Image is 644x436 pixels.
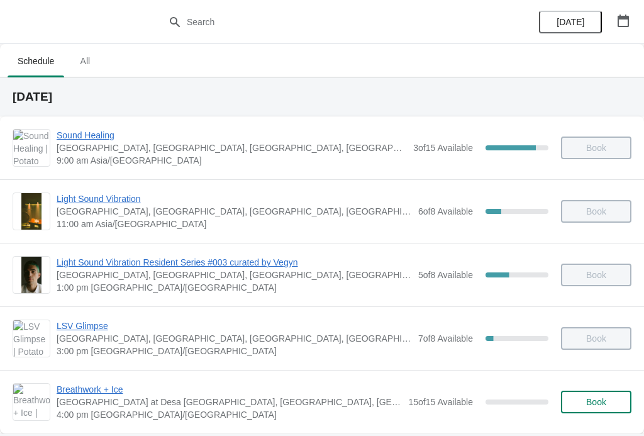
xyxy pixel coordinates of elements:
span: 5 of 8 Available [418,270,473,280]
span: 1:00 pm [GEOGRAPHIC_DATA]/[GEOGRAPHIC_DATA] [57,281,412,294]
span: Breathwork + Ice [57,383,402,396]
img: Sound Healing | Potato Head Suites & Studios, Jalan Petitenget, Seminyak, Badung Regency, Bali, I... [13,130,50,166]
span: 3:00 pm [GEOGRAPHIC_DATA]/[GEOGRAPHIC_DATA] [57,345,412,357]
span: 3 of 15 Available [413,143,473,153]
span: [GEOGRAPHIC_DATA] at Desa [GEOGRAPHIC_DATA], [GEOGRAPHIC_DATA], [GEOGRAPHIC_DATA], [GEOGRAPHIC_DA... [57,396,402,408]
span: 7 of 8 Available [418,333,473,344]
span: [GEOGRAPHIC_DATA], [GEOGRAPHIC_DATA], [GEOGRAPHIC_DATA], [GEOGRAPHIC_DATA], [GEOGRAPHIC_DATA] [57,332,412,345]
span: 6 of 8 Available [418,206,473,216]
span: Light Sound Vibration [57,193,412,205]
span: 9:00 am Asia/[GEOGRAPHIC_DATA] [57,154,407,167]
span: [GEOGRAPHIC_DATA], [GEOGRAPHIC_DATA], [GEOGRAPHIC_DATA], [GEOGRAPHIC_DATA], [GEOGRAPHIC_DATA] [57,142,407,154]
span: 15 of 15 Available [408,397,473,407]
input: Search [186,11,483,33]
button: [DATE] [539,11,602,33]
h2: [DATE] [13,91,631,103]
span: [DATE] [557,17,584,27]
span: 11:00 am Asia/[GEOGRAPHIC_DATA] [57,218,412,230]
span: 4:00 pm [GEOGRAPHIC_DATA]/[GEOGRAPHIC_DATA] [57,408,402,421]
img: Light Sound Vibration | Potato Head Suites & Studios, Jalan Petitenget, Seminyak, Badung Regency,... [21,193,42,230]
span: Light Sound Vibration Resident Series #003 curated by Vegyn [57,256,412,269]
span: Book [586,397,606,407]
button: Book [561,391,631,413]
span: LSV Glimpse [57,320,412,332]
span: Sound Healing [57,129,407,142]
span: Schedule [8,50,64,72]
span: All [69,50,101,72]
img: LSV Glimpse | Potato Head Suites & Studios, Jalan Petitenget, Seminyak, Badung Regency, Bali, Ind... [13,320,50,357]
img: Breathwork + Ice | Potato Head Studios at Desa Potato Head, Jalan Petitenget, Seminyak, Badung Re... [13,384,50,420]
span: [GEOGRAPHIC_DATA], [GEOGRAPHIC_DATA], [GEOGRAPHIC_DATA], [GEOGRAPHIC_DATA], [GEOGRAPHIC_DATA] [57,205,412,218]
span: [GEOGRAPHIC_DATA], [GEOGRAPHIC_DATA], [GEOGRAPHIC_DATA], [GEOGRAPHIC_DATA], [GEOGRAPHIC_DATA] [57,269,412,281]
img: Light Sound Vibration Resident Series #003 curated by Vegyn | Potato Head Suites & Studios, Jalan... [21,257,42,293]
